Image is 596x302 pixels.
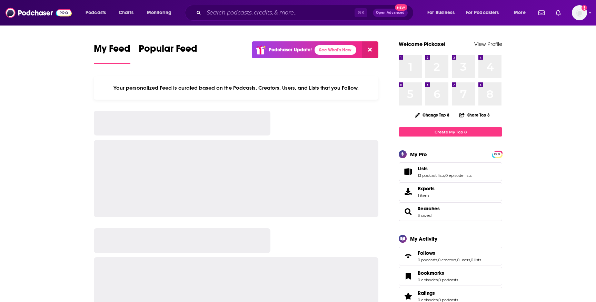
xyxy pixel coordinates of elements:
[315,45,356,55] a: See What's New
[401,207,415,217] a: Searches
[466,8,499,18] span: For Podcasters
[94,76,378,100] div: Your personalized Feed is curated based on the Podcasts, Creators, Users, and Lists that you Follow.
[418,250,481,256] a: Follows
[572,5,587,20] button: Show profile menu
[418,270,458,276] a: Bookmarks
[6,6,72,19] img: Podchaser - Follow, Share and Rate Podcasts
[536,7,547,19] a: Show notifications dropdown
[114,7,138,18] a: Charts
[437,258,438,262] span: ,
[94,43,130,59] span: My Feed
[493,151,501,157] a: PRO
[373,9,408,17] button: Open AdvancedNew
[86,8,106,18] span: Podcasts
[470,258,471,262] span: ,
[509,7,534,18] button: open menu
[401,167,415,177] a: Lists
[399,162,502,181] span: Lists
[399,127,502,137] a: Create My Top 8
[427,8,455,18] span: For Business
[418,250,435,256] span: Follows
[269,47,312,53] p: Podchaser Update!
[418,258,437,262] a: 0 podcasts
[399,182,502,201] a: Exports
[399,41,446,47] a: Welcome Pickaxe!
[399,267,502,285] span: Bookmarks
[514,8,526,18] span: More
[474,41,502,47] a: View Profile
[401,187,415,197] span: Exports
[418,290,435,296] span: Ratings
[410,235,437,242] div: My Activity
[399,202,502,221] span: Searches
[423,7,463,18] button: open menu
[572,5,587,20] span: Logged in as Pickaxe
[582,5,587,11] svg: Add a profile image
[418,165,471,172] a: Lists
[418,278,438,282] a: 0 episodes
[457,258,470,262] a: 0 users
[418,165,428,172] span: Lists
[418,213,431,218] a: 3 saved
[418,270,444,276] span: Bookmarks
[459,108,490,122] button: Share Top 8
[553,7,564,19] a: Show notifications dropdown
[401,251,415,261] a: Follows
[191,5,420,21] div: Search podcasts, credits, & more...
[139,43,197,59] span: Popular Feed
[142,7,180,18] button: open menu
[401,271,415,281] a: Bookmarks
[81,7,115,18] button: open menu
[493,152,501,157] span: PRO
[355,8,367,17] span: ⌘ K
[445,173,471,178] a: 0 episode lists
[418,193,435,198] span: 1 item
[139,43,197,64] a: Popular Feed
[438,278,458,282] a: 0 podcasts
[471,258,481,262] a: 0 lists
[418,290,458,296] a: Ratings
[376,11,405,14] span: Open Advanced
[456,258,457,262] span: ,
[410,151,427,158] div: My Pro
[399,247,502,265] span: Follows
[204,7,355,18] input: Search podcasts, credits, & more...
[119,8,133,18] span: Charts
[418,185,435,192] span: Exports
[418,173,445,178] a: 13 podcast lists
[418,205,440,212] a: Searches
[94,43,130,64] a: My Feed
[438,258,456,262] a: 0 creators
[395,4,407,11] span: New
[461,7,509,18] button: open menu
[411,111,454,119] button: Change Top 8
[147,8,171,18] span: Monitoring
[572,5,587,20] img: User Profile
[401,291,415,301] a: Ratings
